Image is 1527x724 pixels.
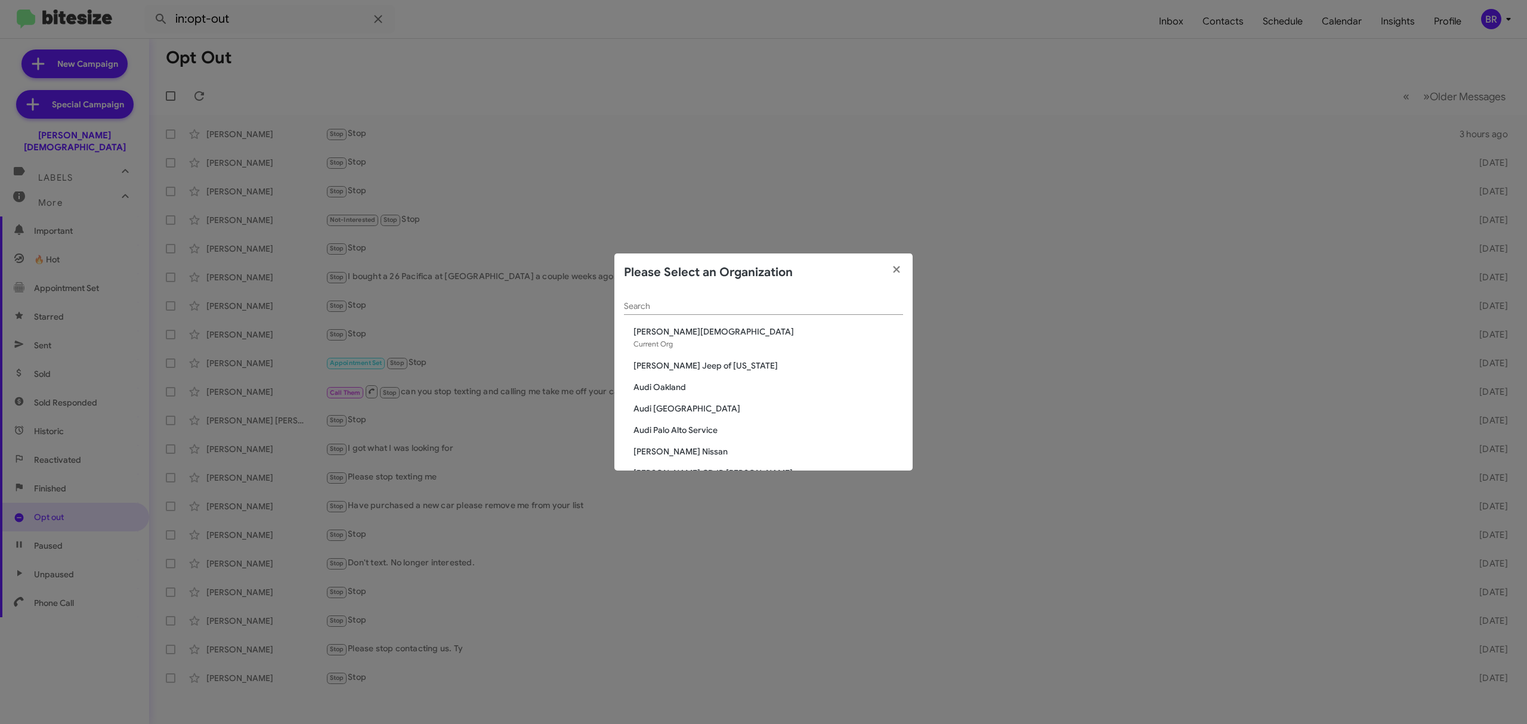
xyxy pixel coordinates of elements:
[633,403,903,414] span: Audi [GEOGRAPHIC_DATA]
[633,381,903,393] span: Audi Oakland
[633,445,903,457] span: [PERSON_NAME] Nissan
[624,263,793,282] h2: Please Select an Organization
[633,467,903,479] span: [PERSON_NAME] CDJR [PERSON_NAME]
[633,360,903,372] span: [PERSON_NAME] Jeep of [US_STATE]
[633,339,673,348] span: Current Org
[633,424,903,436] span: Audi Palo Alto Service
[633,326,903,338] span: [PERSON_NAME][DEMOGRAPHIC_DATA]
